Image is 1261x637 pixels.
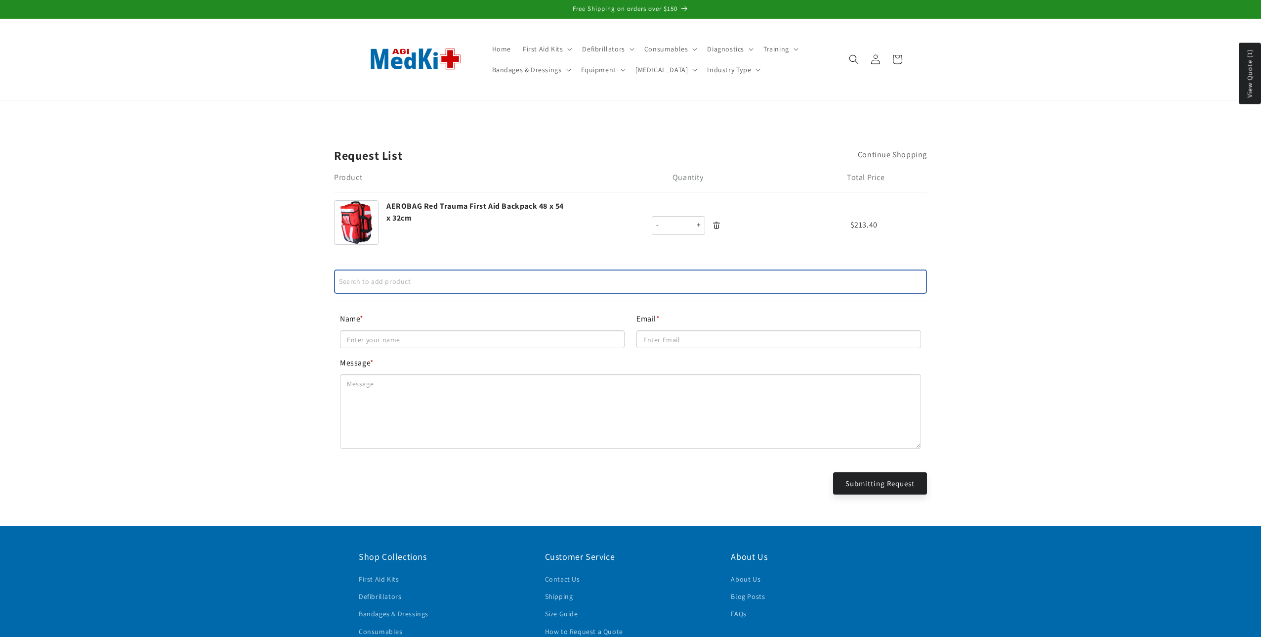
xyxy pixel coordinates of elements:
[701,39,757,59] summary: Diagnostics
[731,551,902,562] h2: About Us
[652,218,663,232] div: -
[638,39,702,59] summary: Consumables
[581,65,616,74] span: Equipment
[644,45,688,53] span: Consumables
[359,605,428,623] a: Bandages & Dressings
[843,48,865,70] summary: Search
[359,573,399,588] a: First Aid Kits
[707,65,751,74] span: Industry Type
[335,201,378,244] img: product image
[804,218,923,232] div: $213.40
[359,588,401,605] a: Defibrillators
[334,171,571,192] th: Product
[804,171,927,192] th: Total Price
[833,472,927,495] button: Submitting Request
[545,588,573,605] a: Shipping
[731,573,760,588] a: About Us
[693,218,705,232] div: +
[763,45,789,53] span: Training
[517,39,576,59] summary: First Aid Kits
[486,39,517,59] a: Home
[486,59,575,80] summary: Bandages & Dressings
[635,65,688,74] span: [MEDICAL_DATA]
[575,59,630,80] summary: Equipment
[701,59,764,80] summary: Industry Type
[545,605,578,623] a: Size Guide
[334,147,402,163] p: Request List
[1239,43,1261,104] button: View Quote (1)
[492,45,511,53] span: Home
[582,45,625,53] span: Defibrillators
[334,356,380,370] label: Message
[492,65,562,74] span: Bandages & Dressings
[359,551,530,562] h2: Shop Collections
[10,5,1251,13] p: Free Shipping on orders over $150
[858,148,927,162] a: Continue Shopping
[334,312,370,326] label: Name
[576,39,638,59] summary: Defibrillators
[339,274,411,288] span: Search to add product
[359,32,472,86] img: AGI MedKit
[386,200,567,224] a: AEROBAG Red Trauma First Aid Backpack 48 x 54 x 32cm
[731,605,746,623] a: FAQs
[545,573,580,588] a: Contact Us
[630,312,666,326] label: Email
[757,39,802,59] summary: Training
[523,45,563,53] span: First Aid Kits
[630,59,701,80] summary: [MEDICAL_DATA]
[707,45,744,53] span: Diagnostics
[571,171,804,184] p: Quantity
[731,588,765,605] a: Blog Posts
[545,551,716,562] h2: Customer Service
